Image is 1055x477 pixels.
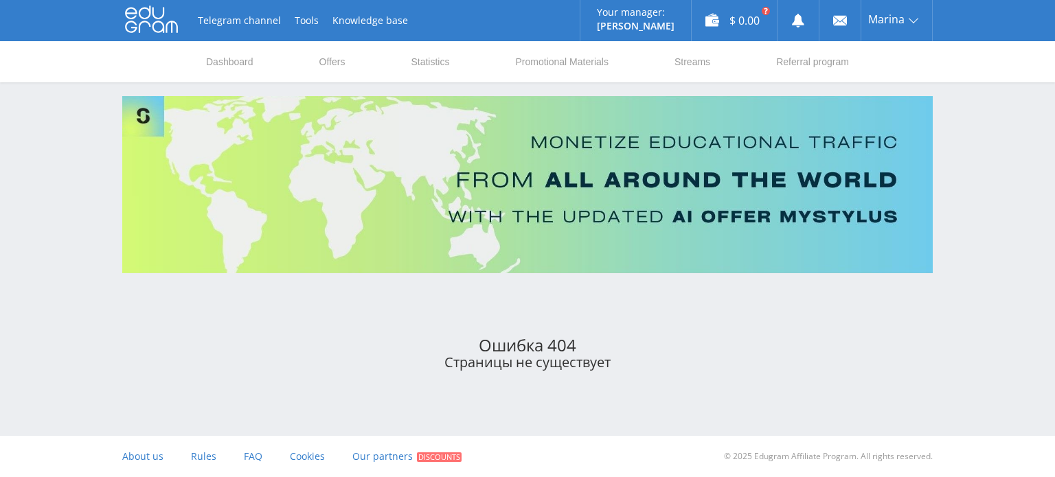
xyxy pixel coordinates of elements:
[205,41,255,82] a: Dashboard
[290,436,325,477] a: Cookies
[191,450,216,463] span: Rules
[409,41,451,82] a: Statistics
[868,14,905,25] span: Marina
[775,41,850,82] a: Referral program
[244,436,262,477] a: FAQ
[597,21,674,32] p: [PERSON_NAME]
[352,450,413,463] span: Our partners
[673,41,712,82] a: Streams
[122,96,933,273] img: Banner
[318,41,347,82] a: Offers
[290,450,325,463] span: Cookies
[191,436,216,477] a: Rules
[352,436,462,477] a: Our partners Discounts
[122,354,933,370] div: Страницы не существует
[417,452,462,462] span: Discounts
[122,436,163,477] a: About us
[244,450,262,463] span: FAQ
[597,7,674,18] p: Your manager:
[534,436,933,477] div: © 2025 Edugram Affiliate Program. All rights reserved.
[514,41,610,82] a: Promotional Materials
[122,336,933,355] div: Ошибка 404
[122,450,163,463] span: About us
